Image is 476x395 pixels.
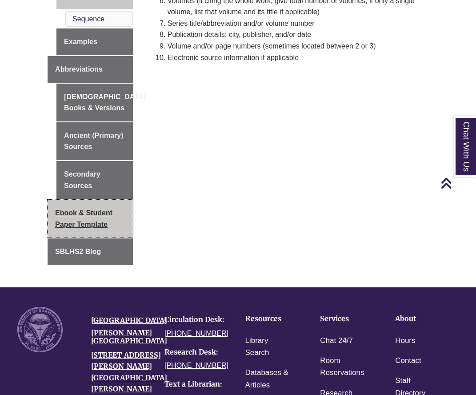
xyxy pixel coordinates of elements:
[440,177,474,189] a: Back to Top
[245,315,293,323] h4: Resources
[91,329,152,345] h4: [PERSON_NAME][GEOGRAPHIC_DATA]
[320,335,353,347] a: Chat 24/7
[320,315,368,323] h4: Services
[395,335,415,347] a: Hours
[245,367,293,391] a: Databases & Articles
[72,15,104,23] a: Sequence
[91,316,167,325] a: [GEOGRAPHIC_DATA]
[56,122,133,160] a: Ancient (Primary) Sources
[164,380,225,388] h4: Text a Librarian:
[164,362,228,369] a: [PHONE_NUMBER]
[168,40,425,52] li: Volume and/or page numbers (sometimes located between 2 or 3)
[48,56,133,83] a: Abbreviations
[55,209,112,228] span: Ebook & Student Paper Template
[55,65,103,73] span: Abbreviations
[168,52,425,64] li: Electronic source information if applicable
[168,18,425,29] li: Series title/abbreviation and/or volume number
[55,248,101,255] span: SBLHS2 Blog
[168,29,425,40] li: Publication details: city, publisher, and/or date
[164,316,225,324] h4: Circulation Desk:
[320,355,368,379] a: Room Reservations
[56,84,133,121] a: [DEMOGRAPHIC_DATA] Books & Versions
[56,161,133,199] a: Secondary Sources
[395,355,421,367] a: Contact
[48,200,133,238] a: Ebook & Student Paper Template
[164,330,228,337] a: [PHONE_NUMBER]
[56,28,133,55] a: Examples
[48,238,133,265] a: SBLHS2 Blog
[395,315,443,323] h4: About
[245,335,293,359] a: Library Search
[164,348,225,356] h4: Research Desk:
[17,307,63,352] img: UNW seal
[91,351,167,394] a: [STREET_ADDRESS][PERSON_NAME][GEOGRAPHIC_DATA][PERSON_NAME]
